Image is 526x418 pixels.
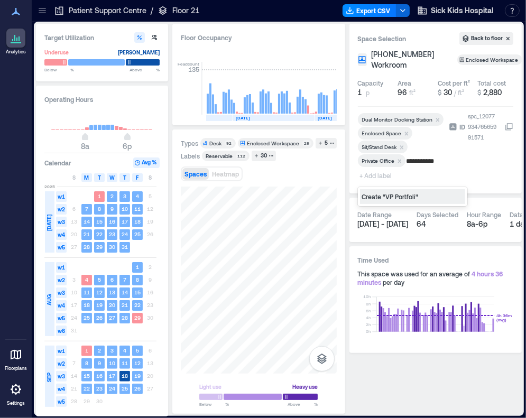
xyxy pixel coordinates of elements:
text: 11 [134,206,141,212]
span: [DATE] - [DATE] [358,219,409,228]
div: Hour Range [467,210,502,219]
text: 19 [96,302,103,308]
span: 6p [123,142,132,151]
text: 21 [122,302,128,308]
span: w2 [56,275,67,285]
span: w1 [56,262,67,273]
h3: Target Utilization [44,32,160,43]
span: 2,880 [483,88,502,97]
p: Floor 21 [172,5,199,16]
div: Capacity [358,79,384,87]
button: Back to floor [459,32,513,45]
div: Remove Dual Monitor Docking Station [433,116,444,123]
text: 26 [134,385,141,392]
span: $ [438,89,441,96]
div: Total cost [477,79,506,87]
text: 15 [134,289,141,295]
text: 29 [134,314,141,321]
div: Dual Monitor Docking Station [362,116,433,123]
div: Date Range [358,210,392,219]
text: 14 [122,289,128,295]
span: Above % [130,67,160,73]
text: 4 [123,347,126,354]
div: Enclosed Workspace [466,56,520,63]
div: Types [181,139,198,147]
div: 5 [323,138,329,148]
span: F [136,173,139,182]
span: Above % [288,401,318,407]
div: [PERSON_NAME] [118,47,160,58]
text: 28 [122,314,128,321]
div: Light use [199,382,222,392]
div: Labels [181,152,200,160]
tspan: 0h [366,329,371,335]
span: w6 [56,326,67,336]
div: Private Office [362,157,395,164]
text: 24 [122,231,128,237]
text: 16 [96,373,103,379]
span: / ft² [454,89,464,96]
text: 27 [109,314,115,321]
span: ID [460,122,466,132]
text: 7 [85,206,88,212]
text: [DATE] [236,115,250,120]
div: Sit/Stand Desk [362,143,397,151]
text: 9 [98,360,101,366]
text: 1 [98,193,101,199]
text: 13 [109,289,115,295]
span: Below % [199,401,229,407]
text: 18 [134,218,141,225]
span: Below % [44,67,74,73]
text: 25 [134,231,141,237]
span: Heatmap [212,170,239,178]
text: 7 [123,276,126,283]
div: spc_1207793476565991571 [467,111,500,143]
span: AUG [45,295,53,306]
text: 22 [84,385,90,392]
text: 17 [109,373,115,379]
span: w2 [56,358,67,369]
p: Floorplans [5,365,27,371]
span: w3 [56,287,67,298]
text: 3 [110,347,114,354]
text: 10 [122,206,128,212]
button: 5 [316,138,337,148]
h3: Calendar [44,157,71,168]
p: Patient Support Centre [69,5,146,16]
h3: Space Selection [358,33,460,44]
text: 26 [96,314,103,321]
button: 1 p [358,87,394,98]
span: Sick Kids Hospital [431,5,493,16]
div: 8a - 6p [467,219,502,229]
p: Settings [7,400,25,406]
span: $ [477,89,481,96]
text: 1 [85,347,88,354]
span: 2025 [44,183,55,190]
div: Remove Private Office [395,157,405,164]
span: T [123,173,126,182]
text: 24 [109,385,115,392]
text: 5 [136,347,139,354]
text: 4 [85,276,88,283]
text: 30 [109,244,115,250]
span: w3 [56,217,67,227]
tspan: 2h [366,322,371,327]
span: w1 [56,346,67,356]
text: 8 [136,276,139,283]
div: Floor Occupancy [181,32,337,43]
tspan: 10h [363,294,371,300]
div: Desk [209,140,222,147]
text: 28 [84,244,90,250]
div: 30 [259,151,269,161]
text: 22 [134,302,141,308]
text: 2 [98,347,101,354]
text: 23 [109,231,115,237]
span: ft² [409,89,416,96]
span: + Add label [358,168,396,183]
tspan: 4h [366,315,371,320]
div: Area [398,79,411,87]
span: w1 [56,191,67,202]
text: 1 [136,264,139,270]
span: Spaces [184,170,207,178]
text: [DATE] [318,115,332,120]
